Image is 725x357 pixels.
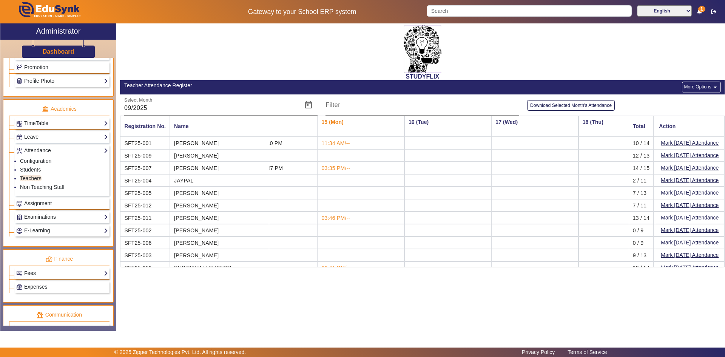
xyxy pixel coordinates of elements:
th: 16 (Tue) [404,116,491,137]
mat-header-cell: Total [629,116,654,137]
mat-cell: 0 / 9 [629,236,654,249]
p: Communication [9,311,110,319]
h2: Administrator [36,26,81,36]
mat-cell: 7 / 13 [629,187,654,199]
button: Mark [DATE] Attendance [660,163,719,173]
mat-cell: 0 / 9 [629,224,654,236]
mat-cell: [PERSON_NAME] [170,224,269,236]
mat-cell: [PERSON_NAME] [170,212,269,224]
th: 15 (Mon) [317,116,404,137]
mat-cell: [PERSON_NAME] [170,162,269,174]
mat-cell: [PERSON_NAME] [170,236,269,249]
button: Mark [DATE] Attendance [660,176,719,185]
button: Open calendar [299,96,318,114]
th: 18 (Thu) [578,116,665,137]
mat-header-cell: Name [170,116,269,137]
a: Configuration [20,158,51,164]
h5: Gateway to your School ERP system [185,8,419,16]
h3: Dashboard [43,48,74,55]
mat-cell: 14 / 15 [629,162,654,174]
a: Promotion [16,63,108,72]
mat-cell: SFT25-001 [120,137,170,149]
button: Mark [DATE] Attendance [660,238,719,247]
button: Mark [DATE] Attendance [660,263,719,272]
th: 14 (Sun) [230,116,317,137]
mat-cell: 7 / 11 [629,199,654,212]
span: Expenses [24,284,47,290]
mat-cell: PUSPANJALI KHATTRI [170,261,269,274]
button: Download Selected Month's Attendance [527,100,615,110]
mat-header-cell: Registration No. [120,116,170,137]
button: Mark [DATE] Attendance [660,188,719,198]
button: More Options [682,82,720,93]
a: Students [20,167,41,173]
mat-cell: [PERSON_NAME] [170,199,269,212]
button: Mark [DATE] Attendance [660,151,719,160]
mat-cell: SFT25-006 [120,236,170,249]
span: 02:41 PM/-- [321,265,350,271]
mat-cell: 9 / 13 [629,249,654,261]
mat-cell: [PERSON_NAME] [170,249,269,261]
mat-cell: SFT25-007 [120,162,170,174]
a: Teachers [20,175,42,181]
mat-cell: SFT25-004 [120,174,170,187]
img: finance.png [46,256,52,263]
span: 1 [698,6,705,12]
mat-label: Select Month [124,98,153,103]
mat-cell: 12 / 13 [629,149,654,162]
div: Teacher Attendance Register [124,82,418,90]
mat-label: Filter [325,102,340,108]
p: © 2025 Zipper Technologies Pvt. Ltd. All rights reserved. [114,348,246,356]
button: Mark [DATE] Attendance [660,213,719,223]
span: Promotion [24,64,48,70]
img: academic.png [42,106,49,113]
span: 03:46 PM/-- [321,215,350,221]
button: Mark [DATE] Attendance [660,250,719,260]
mat-cell: 13 / 14 [629,212,654,224]
button: Mark [DATE] Attendance [660,138,719,148]
mat-cell: SFT25-003 [120,249,170,261]
th: 17 (Wed) [491,116,578,137]
mat-cell: 2 / 11 [629,174,654,187]
span: 03:35 PM/-- [321,165,350,171]
mat-cell: SFT25-010 [120,261,170,274]
mat-cell: SFT25-011 [120,212,170,224]
mat-icon: arrow_drop_down [711,83,719,91]
button: Mark [DATE] Attendance [660,201,719,210]
h2: STUDYFLIX [120,73,725,80]
a: Non Teaching Staff [20,184,65,190]
a: Assignment [16,199,108,208]
mat-cell: SFT25-009 [120,149,170,162]
p: Finance [9,255,110,263]
img: Assignments.png [17,201,22,207]
a: Administrator [0,23,116,40]
img: communication.png [37,312,43,318]
span: 11:34 AM/-- [321,140,350,146]
p: Academics [9,105,110,113]
button: Mark [DATE] Attendance [660,226,719,235]
a: Privacy Policy [518,347,558,357]
mat-cell: SFT25-005 [120,187,170,199]
a: Expenses [16,283,108,291]
mat-cell: 13 / 14 [629,261,654,274]
img: 2da83ddf-6089-4dce-a9e2-416746467bdd [404,25,441,73]
input: Search [427,5,631,17]
img: Branchoperations.png [17,65,22,70]
mat-cell: JAYPAL [170,174,269,187]
mat-cell: [PERSON_NAME] [170,187,269,199]
img: Payroll.png [17,284,22,290]
mat-cell: 10 / 14 [629,137,654,149]
a: Terms of Service [564,347,611,357]
mat-header-cell: Action [655,116,725,137]
mat-cell: [PERSON_NAME] [170,137,269,149]
span: Assignment [24,200,52,206]
mat-cell: SFT25-012 [120,199,170,212]
a: Dashboard [42,48,75,56]
mat-cell: SFT25-002 [120,224,170,236]
mat-cell: [PERSON_NAME] [170,149,269,162]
